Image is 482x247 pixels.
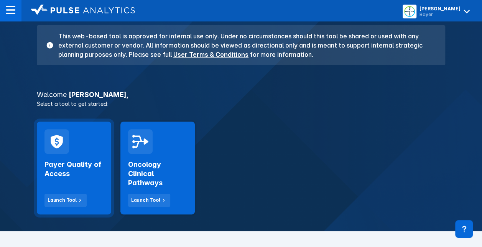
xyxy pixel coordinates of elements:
a: logo [21,5,135,17]
div: [PERSON_NAME] [419,6,461,12]
img: logo [31,5,135,15]
div: Contact Support [455,220,473,238]
div: Launch Tool [131,197,160,204]
p: Select a tool to get started: [32,100,450,108]
h2: Oncology Clinical Pathways [128,160,187,188]
a: User Terms & Conditions [173,51,248,58]
div: Launch Tool [48,197,77,204]
a: Payer Quality of AccessLaunch Tool [37,122,111,214]
h2: Payer Quality of Access [44,160,104,178]
img: menu button [404,6,415,17]
div: Bayer [419,12,461,17]
h3: [PERSON_NAME] , [32,91,450,98]
span: Welcome [37,91,67,99]
button: Launch Tool [44,194,87,207]
a: Oncology Clinical PathwaysLaunch Tool [120,122,195,214]
button: Launch Tool [128,194,170,207]
h3: This web-based tool is approved for internal use only. Under no circumstances should this tool be... [54,31,436,59]
img: menu--horizontal.svg [6,5,15,15]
